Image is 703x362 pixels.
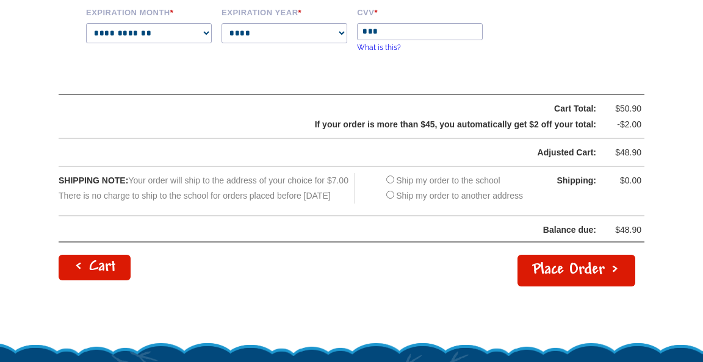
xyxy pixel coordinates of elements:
div: Your order will ship to the address of your choice for $7.00 There is no charge to ship to the sc... [59,173,355,204]
div: Adjusted Cart: [90,145,596,160]
div: Ship my order to the school Ship my order to another address [383,173,523,204]
div: Balance due: [59,222,596,238]
a: < Cart [59,255,131,280]
div: Cart Total: [90,101,596,116]
button: Place Order > [517,255,635,286]
div: $50.90 [605,101,641,116]
div: Shipping: [535,173,596,188]
label: Expiration Month [86,6,213,17]
div: $48.90 [605,145,641,160]
a: What is this? [357,43,401,52]
div: $48.90 [605,222,641,238]
div: $0.00 [605,173,641,188]
div: -$2.00 [605,117,641,132]
label: Expiration Year [222,6,348,17]
span: SHIPPING NOTE: [59,176,128,185]
label: CVV [357,6,484,17]
div: If your order is more than $45, you automatically get $2 off your total: [90,117,596,132]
